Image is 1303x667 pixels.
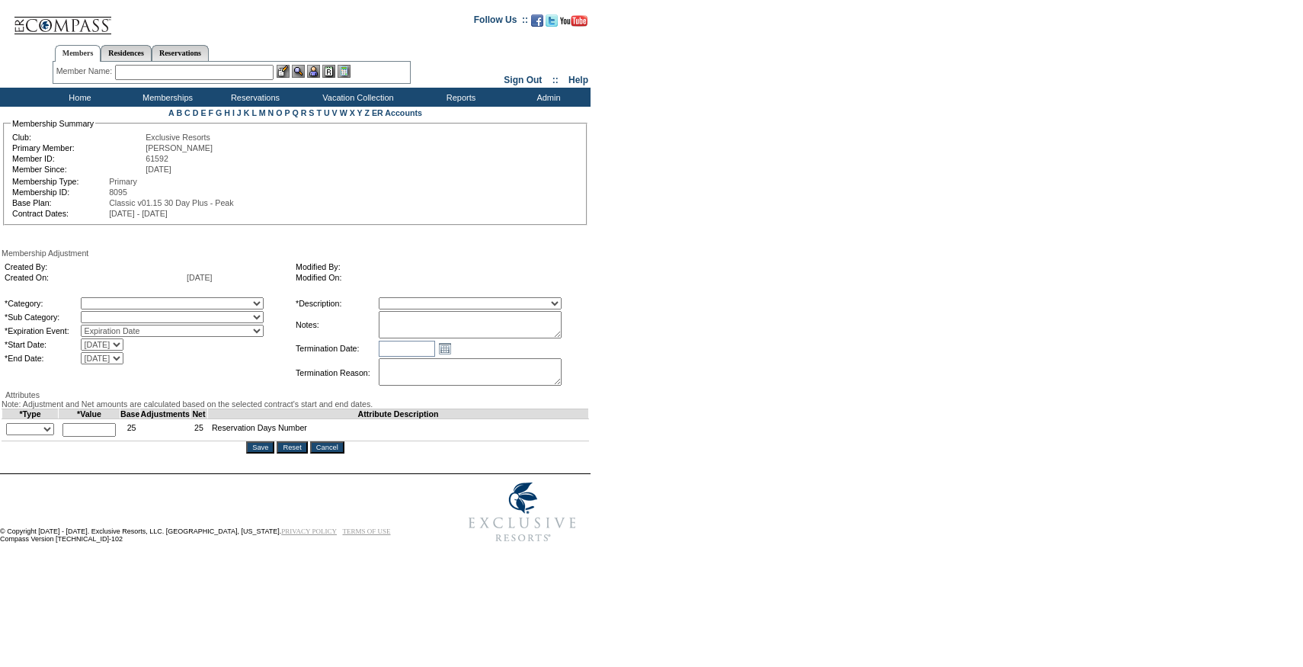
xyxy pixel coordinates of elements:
a: R [301,108,307,117]
a: Z [364,108,370,117]
td: Notes: [296,311,377,338]
img: View [292,65,305,78]
td: Net [190,409,208,419]
a: I [232,108,235,117]
td: Base [120,409,140,419]
td: Termination Date: [296,340,377,357]
a: Follow us on Twitter [546,19,558,28]
td: Club: [12,133,144,142]
img: Become our fan on Facebook [531,14,543,27]
a: A [168,108,174,117]
a: B [176,108,182,117]
span: [DATE] - [DATE] [109,209,168,218]
a: G [216,108,222,117]
span: 61592 [146,154,168,163]
td: 25 [190,419,208,441]
td: Base Plan: [12,198,107,207]
a: F [208,108,213,117]
td: Membership ID: [12,188,107,197]
td: Primary Member: [12,143,144,152]
span: Exclusive Resorts [146,133,210,142]
span: Primary [109,177,137,186]
legend: Membership Summary [11,119,95,128]
a: T [316,108,322,117]
a: M [259,108,266,117]
a: E [200,108,206,117]
td: Home [34,88,122,107]
a: Y [357,108,363,117]
img: Impersonate [307,65,320,78]
td: Created By: [5,262,185,271]
td: Follow Us :: [474,13,528,31]
span: :: [552,75,559,85]
span: [DATE] [187,273,213,282]
a: K [244,108,250,117]
td: Adjustments [140,409,190,419]
img: Compass Home [13,4,112,35]
td: Memberships [122,88,210,107]
td: Membership Type: [12,177,107,186]
td: Member ID: [12,154,144,163]
div: Membership Adjustment [2,249,589,258]
a: Residences [101,45,152,61]
a: Reservations [152,45,209,61]
a: V [332,108,338,117]
span: [PERSON_NAME] [146,143,213,152]
a: Members [55,45,101,62]
img: Reservations [322,65,335,78]
a: Open the calendar popup. [437,340,453,357]
input: Cancel [310,441,344,454]
a: L [251,108,256,117]
img: Follow us on Twitter [546,14,558,27]
a: Q [292,108,298,117]
a: O [276,108,282,117]
a: N [268,108,274,117]
a: J [237,108,242,117]
td: *Expiration Event: [5,325,79,337]
td: Modified On: [296,273,581,282]
a: Help [568,75,588,85]
a: U [324,108,330,117]
td: *Value [59,409,120,419]
span: [DATE] [146,165,171,174]
img: b_edit.gif [277,65,290,78]
a: C [184,108,190,117]
div: Member Name: [56,65,115,78]
img: Subscribe to our YouTube Channel [560,15,587,27]
td: Attribute Description [207,409,588,419]
input: Reset [277,441,307,454]
a: W [340,108,347,117]
a: Subscribe to our YouTube Channel [560,19,587,28]
td: Reports [415,88,503,107]
a: P [285,108,290,117]
td: *Category: [5,297,79,309]
img: b_calculator.gif [338,65,351,78]
td: Member Since: [12,165,144,174]
a: Become our fan on Facebook [531,19,543,28]
div: Note: Adjustment and Net amounts are calculated based on the selected contract's start and end da... [2,399,589,409]
td: *Start Date: [5,338,79,351]
td: Modified By: [296,262,581,271]
td: Reservations [210,88,297,107]
div: Attributes [2,390,589,399]
a: TERMS OF USE [343,528,391,535]
a: PRIVACY POLICY [281,528,337,535]
td: *Type [2,409,59,419]
img: Exclusive Resorts [454,474,591,550]
input: Save [246,441,274,454]
a: Sign Out [504,75,542,85]
td: Reservation Days Number [207,419,588,441]
a: X [350,108,355,117]
td: *End Date: [5,352,79,364]
td: Created On: [5,273,185,282]
td: 25 [120,419,140,441]
span: 8095 [109,188,127,197]
td: *Sub Category: [5,311,79,323]
a: H [224,108,230,117]
td: Contract Dates: [12,209,107,218]
a: ER Accounts [372,108,422,117]
a: D [193,108,199,117]
a: S [309,108,314,117]
td: *Description: [296,297,377,309]
span: Classic v01.15 30 Day Plus - Peak [109,198,233,207]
